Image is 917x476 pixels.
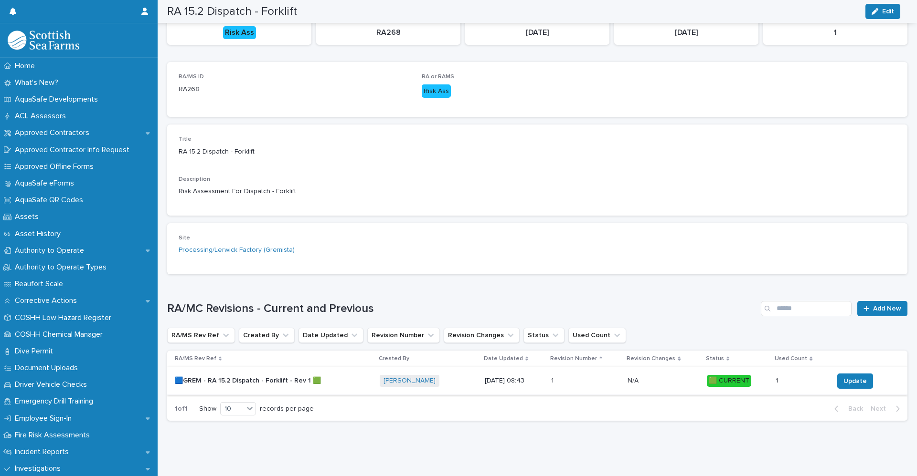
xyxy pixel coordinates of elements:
[444,328,520,343] button: Revision Changes
[867,404,907,413] button: Next
[422,74,454,80] span: RA or RAMS
[706,353,724,364] p: Status
[11,246,92,255] p: Authority to Operate
[8,31,79,50] img: bPIBxiqnSb2ggTQWdOVV
[620,28,753,37] p: [DATE]
[167,328,235,343] button: RA/MS Rev Ref
[11,363,85,373] p: Document Uploads
[367,328,440,343] button: Revision Number
[11,78,66,87] p: What's New?
[471,28,604,37] p: [DATE]
[11,62,43,71] p: Home
[175,375,323,385] p: 🟦GREM - RA 15.2 Dispatch - Forklift - Rev 1 🟩
[179,84,410,94] p: RA268
[299,328,363,343] button: Date Updated
[384,377,436,385] a: [PERSON_NAME]
[199,405,216,413] p: Show
[260,405,314,413] p: records per page
[776,375,780,385] p: 1
[322,28,455,37] p: RA268
[175,353,216,364] p: RA/MS Rev Ref
[239,328,295,343] button: Created By
[11,380,95,389] p: Driver Vehicle Checks
[179,245,295,255] a: Processing/Lerwick Factory (Gremista)
[568,328,626,343] button: Used Count
[11,296,85,305] p: Corrective Actions
[842,405,863,412] span: Back
[11,95,106,104] p: AquaSafe Developments
[627,353,675,364] p: Revision Changes
[11,128,97,137] p: Approved Contractors
[11,330,110,339] p: COSHH Chemical Manager
[167,302,757,316] h1: RA/MC Revisions - Current and Previous
[179,176,210,182] span: Description
[167,397,195,421] p: 1 of 1
[11,464,68,473] p: Investigations
[11,414,79,423] p: Employee Sign-In
[179,147,410,157] p: RA 15.2 Dispatch - Forklift
[167,367,907,395] tr: 🟦GREM - RA 15.2 Dispatch - Forklift - Rev 1 🟩🟦GREM - RA 15.2 Dispatch - Forklift - Rev 1 🟩 [PERSO...
[485,377,544,385] p: [DATE] 08:43
[11,279,71,289] p: Beaufort Scale
[550,353,597,364] p: Revision Number
[551,375,555,385] p: 1
[11,347,61,356] p: Dive Permit
[775,353,807,364] p: Used Count
[179,74,204,80] span: RA/MS ID
[11,229,68,238] p: Asset History
[873,305,901,312] span: Add New
[11,112,74,121] p: ACL Assessors
[11,145,137,155] p: Approved Contractor Info Request
[769,28,902,37] p: 1
[11,397,101,406] p: Emergency Drill Training
[11,431,97,440] p: Fire Risk Assessments
[11,447,76,456] p: Incident Reports
[871,405,892,412] span: Next
[523,328,565,343] button: Status
[379,353,409,364] p: Created By
[837,373,873,389] button: Update
[422,84,451,98] div: Risk Ass
[179,235,190,241] span: Site
[827,404,867,413] button: Back
[865,4,900,19] button: Edit
[843,376,867,386] span: Update
[11,162,101,171] p: Approved Offline Forms
[707,375,751,387] div: 🟩 CURRENT
[484,353,523,364] p: Date Updated
[11,196,91,205] p: AquaSafe QR Codes
[167,5,297,19] h2: RA 15.2 Dispatch - Forklift
[628,375,640,385] p: N/A
[179,136,192,142] span: Title
[221,404,244,414] div: 10
[882,8,894,15] span: Edit
[11,179,82,188] p: AquaSafe eForms
[11,313,119,322] p: COSHH Low Hazard Register
[11,263,114,272] p: Authority to Operate Types
[11,212,46,221] p: Assets
[761,301,852,316] input: Search
[179,186,896,197] p: Risk Assessment For Dispatch - Forklift
[857,301,907,316] a: Add New
[223,26,256,39] div: Risk Ass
